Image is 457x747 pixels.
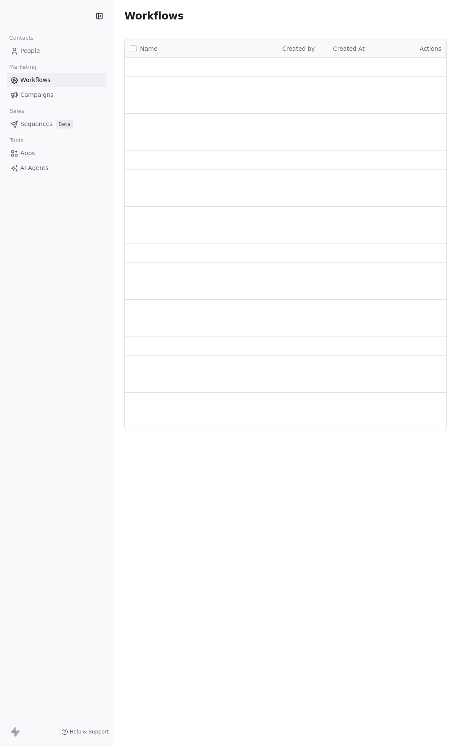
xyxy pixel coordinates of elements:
[7,73,107,87] a: Workflows
[333,45,365,52] span: Created At
[70,728,109,735] span: Help & Support
[20,164,49,172] span: AI Agents
[6,61,40,74] span: Marketing
[7,44,107,58] a: People
[61,728,109,735] a: Help & Support
[20,90,53,99] span: Campaigns
[7,161,107,175] a: AI Agents
[20,76,51,85] span: Workflows
[7,88,107,102] a: Campaigns
[56,120,73,129] span: Beta
[124,10,184,22] span: Workflows
[6,134,27,147] span: Tools
[20,149,35,158] span: Apps
[20,47,40,55] span: People
[7,146,107,160] a: Apps
[140,44,157,53] span: Name
[420,45,441,52] span: Actions
[6,105,28,118] span: Sales
[20,120,52,129] span: Sequences
[282,45,315,52] span: Created by
[7,117,107,131] a: SequencesBeta
[6,32,37,44] span: Contacts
